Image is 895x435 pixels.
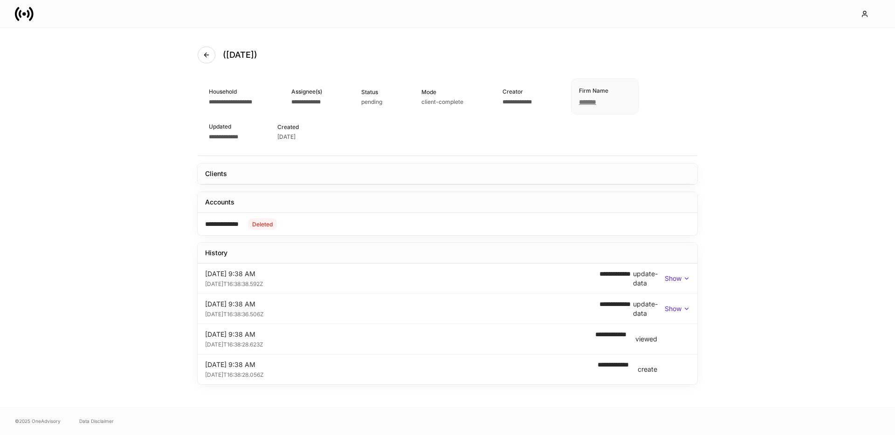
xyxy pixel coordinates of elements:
div: client-complete [421,98,463,106]
div: update-data [633,299,665,318]
div: create [638,365,657,374]
div: Assignee(s) [291,87,322,96]
div: [DATE] 9:38 AM [205,299,599,309]
p: Show [665,304,682,313]
div: Updated [209,122,238,131]
div: Accounts [205,197,234,207]
div: Mode [421,88,463,96]
div: [DATE]T16:38:28.056Z [205,369,590,379]
div: [DATE] 9:38 AM[DATE]T16:38:38.592Z**** **** ***update-dataShow [198,264,697,293]
div: update-data [633,269,665,288]
div: Clients [205,169,227,178]
div: Household [209,87,252,96]
div: Firm Name [579,86,608,95]
div: [DATE]T16:38:36.506Z [205,309,599,318]
a: Data Disclaimer [79,417,114,425]
div: Deleted [252,220,273,229]
p: Show [665,274,682,283]
div: [DATE] [277,133,296,141]
span: © 2025 OneAdvisory [15,417,61,425]
div: viewed [635,334,657,344]
div: Status [361,88,382,96]
div: Created [277,122,299,131]
div: pending [361,98,382,106]
div: [DATE] 9:38 AM [205,269,599,279]
div: [DATE] 9:38 AM [205,330,588,339]
div: [DATE] 9:38 AM[DATE]T16:38:36.506Z**** **** ***update-dataShow [198,294,697,324]
div: [DATE] 9:38 AM [205,360,590,369]
div: Creator [503,87,532,96]
div: [DATE]T16:38:28.623Z [205,339,588,348]
div: History [205,248,227,258]
h4: ([DATE]) [223,49,257,61]
div: [DATE]T16:38:38.592Z [205,279,599,288]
